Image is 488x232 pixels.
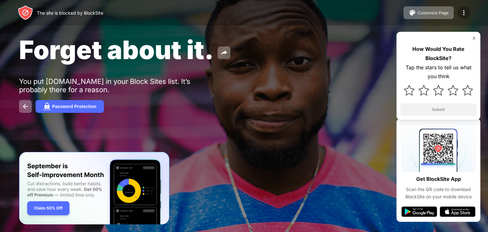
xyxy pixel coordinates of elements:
[19,34,214,65] span: Forget about it.
[409,9,416,17] img: pallet.svg
[402,186,475,200] div: Scan the QR code to download BlockSite on your mobile device
[36,100,104,113] button: Password Protection
[18,5,33,20] img: header-logo.svg
[417,10,449,15] div: Customize Page
[418,85,429,96] img: star.svg
[22,103,29,110] img: back.svg
[402,124,475,172] img: qrcode.svg
[43,103,51,110] img: password.svg
[448,85,458,96] img: star.svg
[37,10,103,16] div: The site is blocked by BlockSite
[400,63,477,81] div: Tap the stars to tell us what you think
[19,152,169,225] iframe: Banner
[404,85,415,96] img: star.svg
[19,77,215,94] div: You put [DOMAIN_NAME] in your Block Sites list. It’s probably there for a reason.
[433,85,444,96] img: star.svg
[220,49,228,57] img: share.svg
[416,174,461,184] div: Get BlockSite App
[400,103,477,116] button: Submit
[402,207,437,217] img: google-play.svg
[440,207,475,217] img: app-store.svg
[400,44,477,63] div: How Would You Rate BlockSite?
[460,9,468,17] img: menu-icon.svg
[471,36,477,41] img: rate-us-close.svg
[462,85,473,96] img: star.svg
[403,6,454,19] button: Customize Page
[52,104,96,109] div: Password Protection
